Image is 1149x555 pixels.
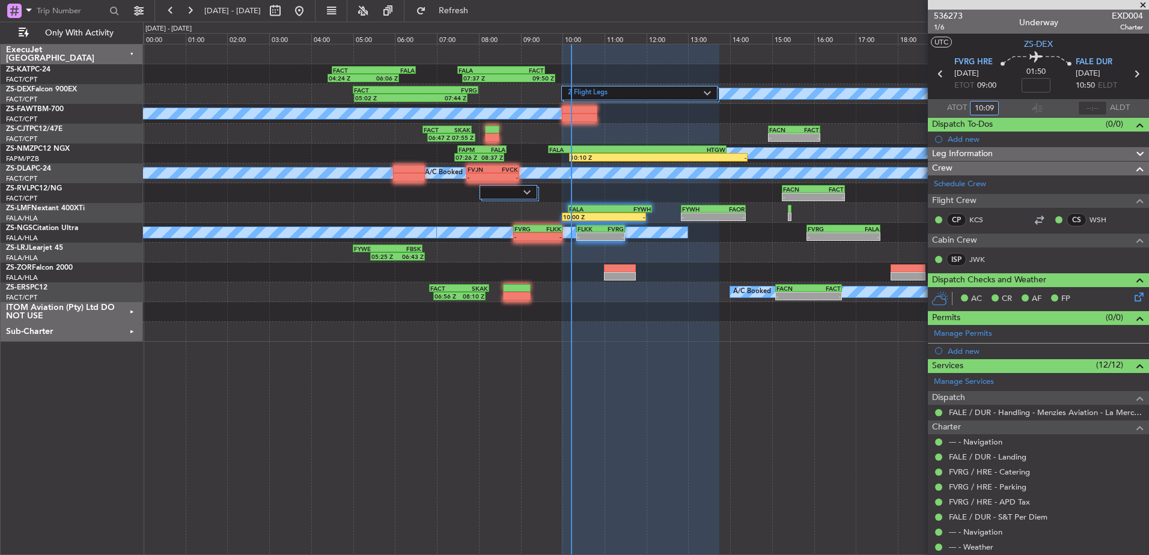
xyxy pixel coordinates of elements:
[501,67,544,74] div: FACT
[713,205,745,213] div: FAOR
[482,146,505,153] div: FALA
[493,166,518,173] div: FVCK
[371,253,398,260] div: 05:25 Z
[456,154,480,161] div: 07:26 Z
[415,86,477,94] div: FVRG
[428,7,479,15] span: Refresh
[794,134,818,141] div: -
[682,205,713,213] div: FYWH
[1096,359,1123,371] span: (12/12)
[1098,80,1117,92] span: ELDT
[430,285,459,292] div: FACT
[333,67,374,74] div: FACT
[1026,66,1046,78] span: 01:50
[1112,22,1143,32] span: Charter
[977,80,996,92] span: 09:00
[6,244,63,252] a: ZS-LRJLearjet 45
[949,407,1143,417] a: FALE / DUR - Handling - Menzies Aviation - La Mercy FADN / DUR
[947,102,967,114] span: ATOT
[783,186,814,193] div: FACN
[37,2,106,20] input: Trip Number
[479,33,521,44] div: 08:00
[437,33,479,44] div: 07:00
[6,185,62,192] a: ZS-RVLPC12/NG
[410,1,483,20] button: Refresh
[934,22,963,32] span: 1/6
[549,146,637,153] div: FALA
[6,264,73,271] a: ZS-ZORFalcon 2000
[713,213,745,220] div: -
[463,74,509,82] div: 07:37 Z
[395,33,437,44] div: 06:00
[6,174,37,183] a: FACT/CPT
[434,293,459,300] div: 06:56 Z
[6,66,50,73] a: ZS-KATPC-24
[932,359,963,373] span: Services
[514,225,538,232] div: FVRG
[521,33,563,44] div: 09:00
[6,126,62,133] a: ZS-CJTPC12/47E
[354,245,388,252] div: FYWE
[1019,16,1058,29] div: Underway
[682,213,713,220] div: -
[1076,80,1095,92] span: 10:50
[954,68,979,80] span: [DATE]
[6,145,34,153] span: ZS-NMZ
[808,285,840,292] div: FACT
[949,497,1030,507] a: FVRG / HRE - APD Tax
[949,527,1002,537] a: --- - Navigation
[6,284,47,291] a: ZS-ERSPC12
[6,284,30,291] span: ZS-ERS
[31,29,127,37] span: Only With Activity
[932,118,993,132] span: Dispatch To-Dos
[730,33,772,44] div: 14:00
[6,205,85,212] a: ZS-LMFNextant 400XTi
[604,213,645,220] div: -
[6,225,78,232] a: ZS-NGSCitation Ultra
[363,74,398,82] div: 06:06 Z
[145,24,192,34] div: [DATE] - [DATE]
[808,225,843,232] div: FVRG
[354,86,416,94] div: FACT
[144,33,186,44] div: 00:00
[568,88,704,99] label: 2 Flight Legs
[600,225,624,232] div: FVRG
[311,33,353,44] div: 04:00
[6,205,31,212] span: ZS-LMF
[1024,38,1053,50] span: ZS-DEX
[355,94,410,102] div: 05:02 Z
[514,233,538,240] div: -
[459,285,488,292] div: SKAK
[647,33,689,44] div: 12:00
[898,33,940,44] div: 18:00
[578,233,601,240] div: -
[388,245,421,252] div: FBSK
[704,91,711,96] img: arrow-gray.svg
[6,86,77,93] a: ZS-DEXFalcon 900EX
[6,106,64,113] a: ZS-FAWTBM-700
[538,225,561,232] div: FLKK
[814,33,856,44] div: 16:00
[578,225,601,232] div: FLKK
[971,293,982,305] span: AC
[932,234,977,247] span: Cabin Crew
[6,293,37,302] a: FACT/CPT
[480,154,504,161] div: 08:37 Z
[374,67,415,74] div: FALA
[569,205,610,213] div: FALA
[6,95,37,104] a: FACT/CPT
[776,285,808,292] div: FACN
[814,186,844,193] div: FACT
[949,437,1002,447] a: --- - Navigation
[186,33,228,44] div: 01:00
[949,467,1030,477] a: FVRG / HRE - Catering
[6,115,37,124] a: FACT/CPT
[523,190,531,195] img: arrow-gray.svg
[6,253,38,262] a: FALA/HLA
[410,94,466,102] div: 07:44 Z
[954,80,974,92] span: ETOT
[6,234,38,243] a: FALA/HLA
[424,126,447,133] div: FACT
[6,214,38,223] a: FALA/HLA
[794,126,818,133] div: FACT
